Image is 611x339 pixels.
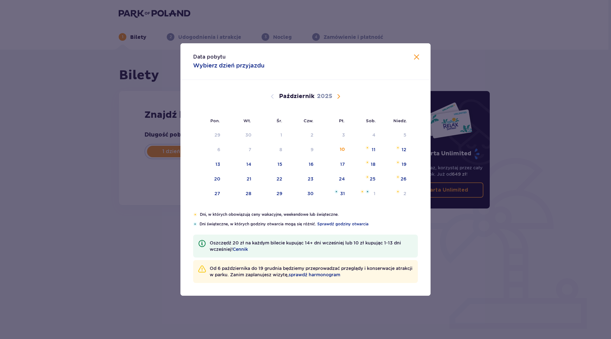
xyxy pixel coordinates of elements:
[287,128,318,142] td: Data niedostępna. czwartek, 2 października 2025
[372,146,376,153] div: 11
[340,146,345,153] div: 10
[309,161,313,167] div: 16
[193,53,226,60] p: Data pobytu
[349,172,380,186] td: sobota, 25 października 2025
[243,118,251,123] small: Wt.
[318,187,349,201] td: piątek, 31 października 2025
[349,187,380,201] td: sobota, 1 listopada 2025
[249,146,251,153] div: 7
[318,128,349,142] td: Data niedostępna. piątek, 3 października 2025
[256,187,287,201] td: środa, 29 października 2025
[233,246,248,252] a: Cennik
[256,158,287,172] td: środa, 15 października 2025
[374,190,376,197] div: 1
[404,190,406,197] div: 2
[317,93,332,100] p: 2025
[193,187,225,201] td: poniedziałek, 27 października 2025
[380,187,411,201] td: niedziela, 2 listopada 2025
[365,160,369,164] img: Pomarańczowa gwiazdka
[335,93,342,100] button: Następny miesiąc
[200,221,418,227] p: Dni świąteczne, w których godziny otwarcia mogą się różnić.
[210,265,413,278] p: Od 6 października do 19 grudnia będziemy przeprowadzać przeglądy i konserwacje atrakcji w parku. ...
[210,118,220,123] small: Pon.
[318,143,349,157] td: piątek, 10 października 2025
[214,176,220,182] div: 20
[342,132,345,138] div: 3
[349,143,380,157] td: sobota, 11 października 2025
[256,172,287,186] td: środa, 22 października 2025
[256,128,287,142] td: Data niedostępna. środa, 1 października 2025
[193,128,225,142] td: Data niedostępna. poniedziałek, 29 września 2025
[277,176,282,182] div: 22
[287,143,318,157] td: Data niedostępna. czwartek, 9 października 2025
[318,172,349,186] td: piątek, 24 października 2025
[380,128,411,142] td: Data niedostępna. niedziela, 5 października 2025
[215,161,220,167] div: 13
[311,132,313,138] div: 2
[225,143,256,157] td: Data niedostępna. wtorek, 7 października 2025
[349,158,380,172] td: sobota, 18 października 2025
[318,158,349,172] td: piątek, 17 października 2025
[372,132,376,138] div: 4
[396,190,400,194] img: Pomarańczowa gwiazdka
[277,190,282,197] div: 29
[200,212,418,217] p: Dni, w których obowiązują ceny wakacyjne, weekendowe lub świąteczne.
[193,222,197,226] img: Niebieska gwiazdka
[279,146,282,153] div: 8
[402,161,406,167] div: 19
[217,146,220,153] div: 6
[279,93,314,100] p: Październik
[396,160,400,164] img: Pomarańczowa gwiazdka
[210,240,413,252] p: Oszczędź 20 zł na każdym bilecie kupując 14+ dni wcześniej lub 10 zł kupując 1-13 dni wcześniej!
[269,93,276,100] button: Poprzedni miesiąc
[339,118,345,123] small: Pt.
[402,146,406,153] div: 12
[339,176,345,182] div: 24
[413,53,420,61] button: Zamknij
[287,158,318,172] td: czwartek, 16 października 2025
[247,176,251,182] div: 21
[365,146,369,150] img: Pomarańczowa gwiazdka
[304,118,313,123] small: Czw.
[193,213,197,216] img: Pomarańczowa gwiazdka
[396,175,400,179] img: Pomarańczowa gwiazdka
[380,172,411,186] td: niedziela, 26 października 2025
[225,187,256,201] td: wtorek, 28 października 2025
[380,158,411,172] td: niedziela, 19 października 2025
[225,158,256,172] td: wtorek, 14 października 2025
[214,190,220,197] div: 27
[280,132,282,138] div: 1
[245,132,251,138] div: 30
[307,190,313,197] div: 30
[289,272,340,278] a: sprawdź harmonogram
[334,190,338,194] img: Niebieska gwiazdka
[246,161,251,167] div: 14
[365,175,369,179] img: Pomarańczowa gwiazdka
[317,221,369,227] a: Sprawdź godziny otwarcia
[393,118,407,123] small: Niedz.
[340,190,345,197] div: 31
[401,176,406,182] div: 26
[404,132,406,138] div: 5
[311,146,313,153] div: 9
[371,161,376,167] div: 18
[340,161,345,167] div: 17
[360,190,364,194] img: Pomarańczowa gwiazdka
[193,62,264,69] p: Wybierz dzień przyjazdu
[287,187,318,201] td: czwartek, 30 października 2025
[287,172,318,186] td: czwartek, 23 października 2025
[277,161,282,167] div: 15
[380,143,411,157] td: niedziela, 12 października 2025
[277,118,282,123] small: Śr.
[225,172,256,186] td: wtorek, 21 października 2025
[246,190,251,197] div: 28
[256,143,287,157] td: Data niedostępna. środa, 8 października 2025
[193,143,225,157] td: Data niedostępna. poniedziałek, 6 października 2025
[225,128,256,142] td: Data niedostępna. wtorek, 30 września 2025
[193,172,225,186] td: poniedziałek, 20 października 2025
[366,118,376,123] small: Sob.
[370,176,376,182] div: 25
